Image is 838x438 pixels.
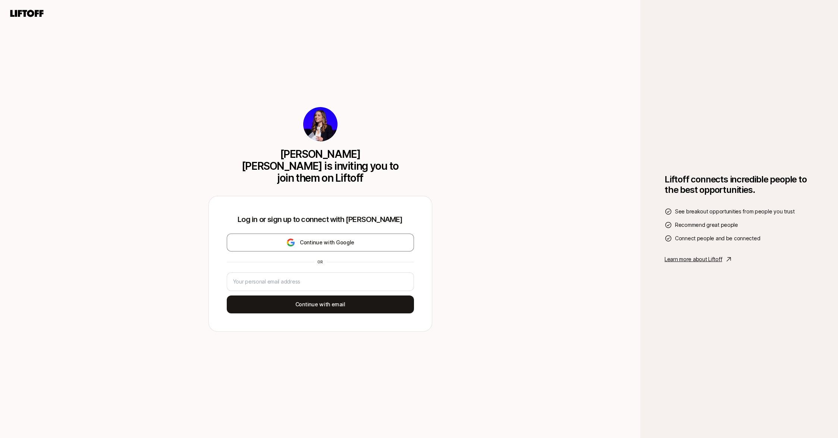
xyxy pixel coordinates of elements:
[233,277,408,286] input: Your personal email address
[665,174,814,195] h1: Liftoff connects incredible people to the best opportunities.
[675,234,760,243] span: Connect people and be connected
[675,207,795,216] span: See breakout opportunities from people you trust
[227,214,414,225] p: Log in or sign up to connect with [PERSON_NAME]
[227,295,414,313] button: Continue with email
[314,259,326,265] div: or
[227,234,414,251] button: Continue with Google
[665,255,722,264] p: Learn more about Liftoff
[675,220,738,229] span: Recommend great people
[239,148,401,184] p: [PERSON_NAME] [PERSON_NAME] is inviting you to join them on Liftoff
[286,238,295,247] img: google-logo
[303,107,338,141] img: 891135f0_4162_4ff7_9523_6dcedf045379.jpg
[665,255,814,264] a: Learn more about Liftoff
